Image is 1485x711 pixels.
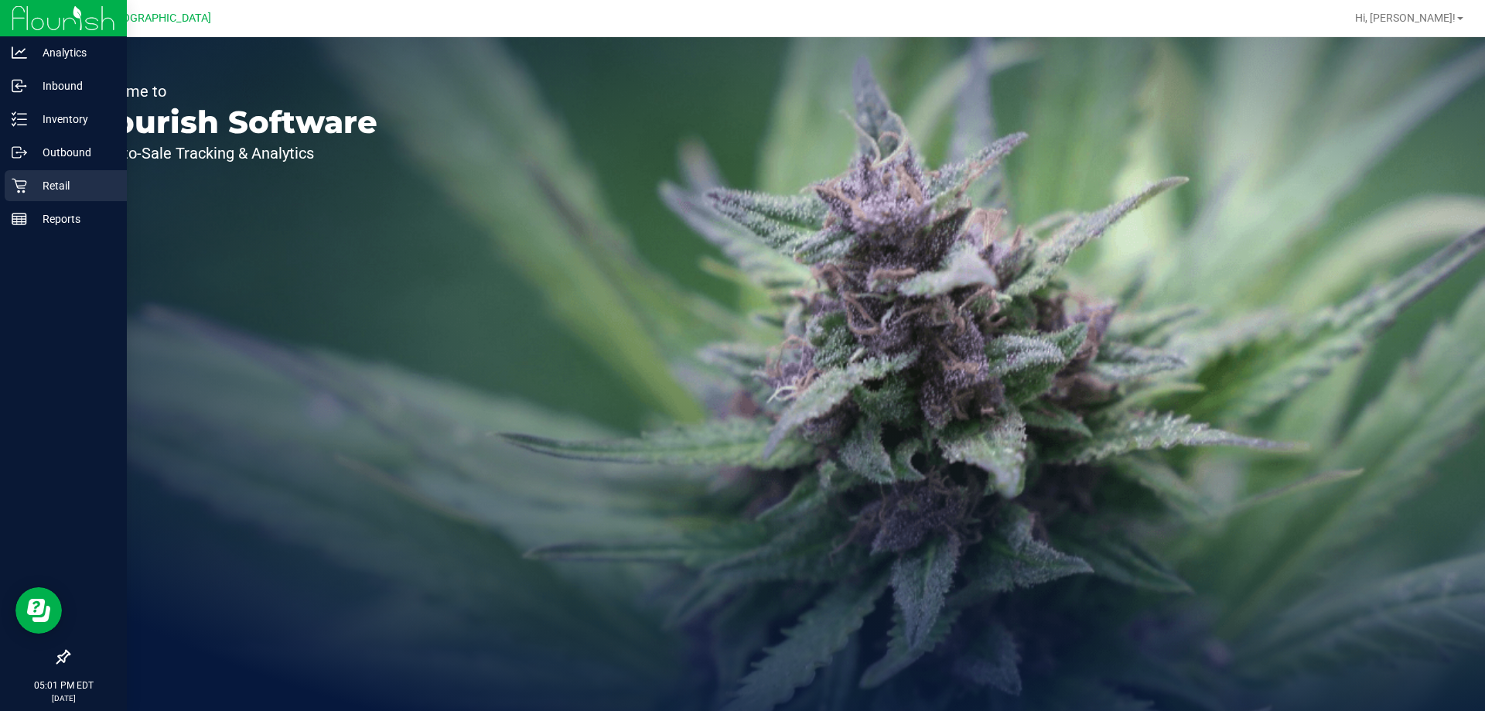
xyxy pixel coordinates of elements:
[12,145,27,160] inline-svg: Outbound
[84,84,377,99] p: Welcome to
[1355,12,1456,24] span: Hi, [PERSON_NAME]!
[27,43,120,62] p: Analytics
[84,145,377,161] p: Seed-to-Sale Tracking & Analytics
[27,143,120,162] p: Outbound
[15,587,62,634] iframe: Resource center
[7,679,120,692] p: 05:01 PM EDT
[84,107,377,138] p: Flourish Software
[12,45,27,60] inline-svg: Analytics
[27,176,120,195] p: Retail
[12,211,27,227] inline-svg: Reports
[12,78,27,94] inline-svg: Inbound
[7,692,120,704] p: [DATE]
[27,210,120,228] p: Reports
[12,111,27,127] inline-svg: Inventory
[12,178,27,193] inline-svg: Retail
[27,110,120,128] p: Inventory
[27,77,120,95] p: Inbound
[105,12,211,25] span: [GEOGRAPHIC_DATA]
